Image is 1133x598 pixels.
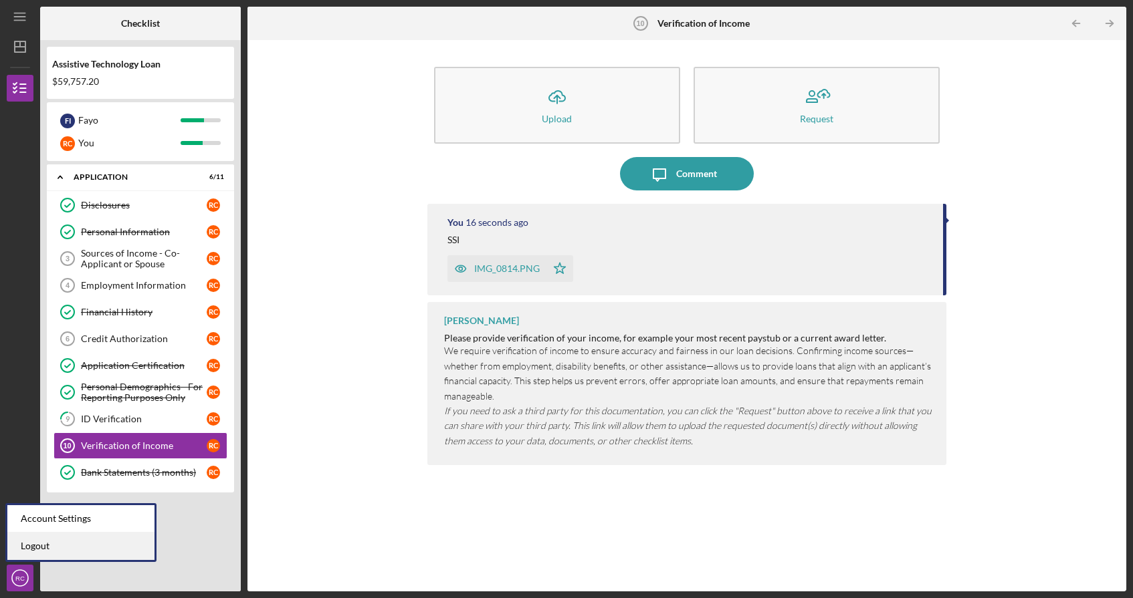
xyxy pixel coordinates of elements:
div: R C [207,225,220,239]
div: R C [207,386,220,399]
div: R C [207,359,220,372]
button: Request [694,67,940,144]
b: Checklist [121,18,160,29]
div: R C [207,466,220,479]
button: Comment [620,157,754,190]
div: SSI [447,235,459,245]
div: You [78,132,181,154]
div: R C [207,198,220,212]
a: 9ID VerificationRC [54,406,227,432]
div: ID Verification [81,414,207,424]
tspan: 3 [66,255,70,263]
div: IMG_0814.PNG [474,263,540,274]
div: R C [207,252,220,265]
div: R C [207,279,220,292]
div: Employment Information [81,280,207,291]
a: 3Sources of Income - Co-Applicant or SpouseRC [54,245,227,272]
div: F I [60,114,75,128]
div: Upload [542,114,572,124]
a: Application CertificationRC [54,352,227,379]
div: Fayo [78,109,181,132]
div: Credit Authorization [81,333,207,344]
div: Please provide verification of your income, for example your most recent paystub or a current awa... [444,333,933,343]
div: $59,757.20 [52,76,229,87]
div: R C [60,136,75,151]
button: RC [7,565,33,591]
div: [PERSON_NAME] [444,315,519,326]
tspan: 10 [63,442,71,450]
tspan: 4 [66,281,70,289]
div: Financial History [81,307,207,317]
button: IMG_0814.PNG [447,255,573,282]
a: Personal Demographics - For Reporting Purposes OnlyRC [54,379,227,406]
div: R C [207,305,220,319]
a: Personal InformationRC [54,218,227,245]
div: Assistive Technology Loan [52,59,229,69]
div: Comment [676,157,717,190]
a: DisclosuresRC [54,192,227,218]
div: Disclosures [81,200,207,210]
tspan: 9 [66,415,70,424]
a: 6Credit AuthorizationRC [54,325,227,352]
a: 4Employment InformationRC [54,272,227,299]
div: Sources of Income - Co-Applicant or Spouse [81,248,207,269]
div: Account Settings [7,505,154,533]
div: You [447,217,463,228]
b: Verification of Income [657,18,750,29]
div: 6 / 11 [200,173,224,181]
time: 2025-10-13 19:07 [466,217,528,228]
div: Verification of Income [81,440,207,451]
div: R C [207,439,220,452]
div: R C [207,412,220,426]
div: Application [74,173,191,181]
div: R C [207,332,220,345]
div: Personal Demographics - For Reporting Purposes Only [81,382,207,403]
div: Bank Statements (3 months) [81,467,207,478]
div: Request [800,114,833,124]
button: Upload [434,67,680,144]
tspan: 6 [66,335,70,343]
em: If you need to ask a third party for this documentation, you can click the "Request" button above... [444,405,932,446]
a: Bank Statements (3 months)RC [54,459,227,486]
div: Personal Information [81,227,207,237]
div: Application Certification [81,360,207,371]
p: ​ [444,404,933,448]
a: 10Verification of IncomeRC [54,432,227,459]
p: We require verification of income to ensure accuracy and fairness in our loan decisions. Confirmi... [444,343,933,404]
a: Logout [7,533,154,560]
a: Financial HistoryRC [54,299,227,325]
tspan: 10 [636,19,644,27]
text: RC [15,575,25,582]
